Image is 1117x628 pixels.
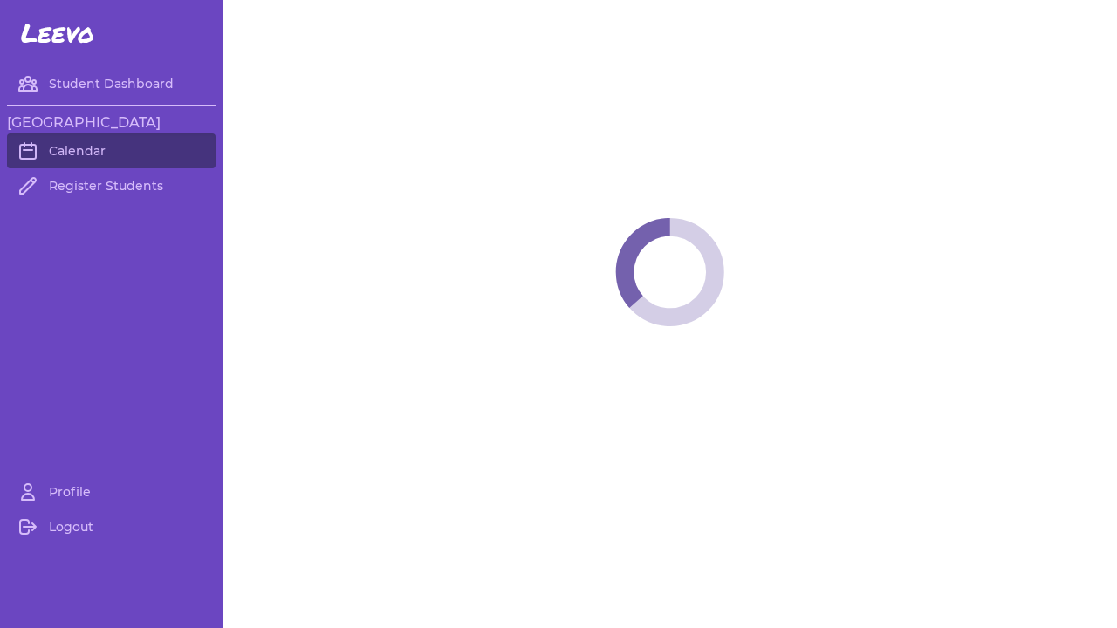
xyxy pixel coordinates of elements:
span: Leevo [21,17,94,49]
h3: [GEOGRAPHIC_DATA] [7,113,216,133]
a: Profile [7,474,216,509]
a: Calendar [7,133,216,168]
a: Student Dashboard [7,66,216,101]
a: Register Students [7,168,216,203]
a: Logout [7,509,216,544]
